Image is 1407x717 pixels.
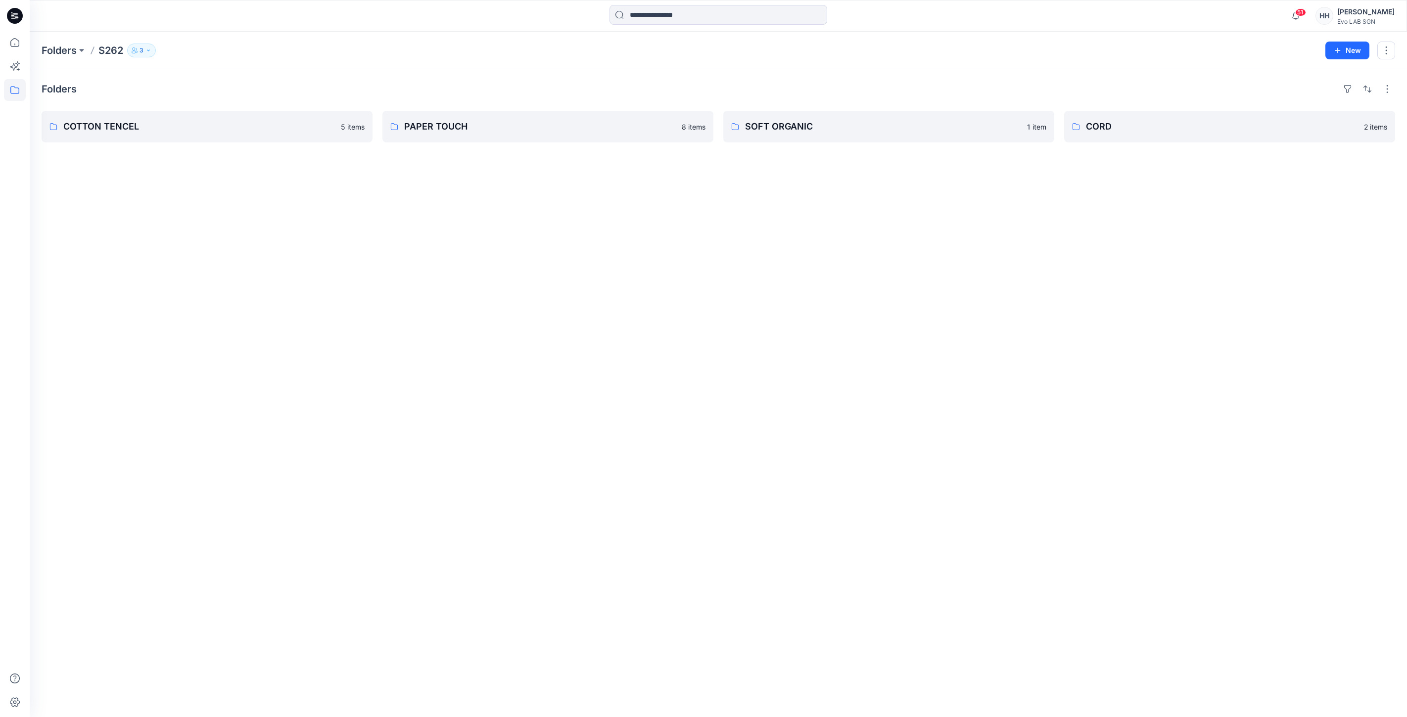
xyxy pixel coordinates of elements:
p: PAPER TOUCH [404,120,676,134]
a: CORD2 items [1064,111,1395,142]
p: 8 items [682,122,705,132]
h4: Folders [42,83,77,95]
p: COTTON TENCEL [63,120,335,134]
div: Evo LAB SGN [1337,18,1395,25]
a: SOFT ORGANIC1 item [723,111,1054,142]
div: HH [1315,7,1333,25]
p: 2 items [1364,122,1387,132]
button: New [1325,42,1369,59]
p: 5 items [341,122,365,132]
p: S262 [98,44,123,57]
p: 3 [140,45,143,56]
a: COTTON TENCEL5 items [42,111,373,142]
a: Folders [42,44,77,57]
a: PAPER TOUCH8 items [382,111,713,142]
p: CORD [1086,120,1358,134]
span: 51 [1295,8,1306,16]
div: [PERSON_NAME] [1337,6,1395,18]
p: 1 item [1027,122,1046,132]
button: 3 [127,44,156,57]
p: SOFT ORGANIC [745,120,1021,134]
